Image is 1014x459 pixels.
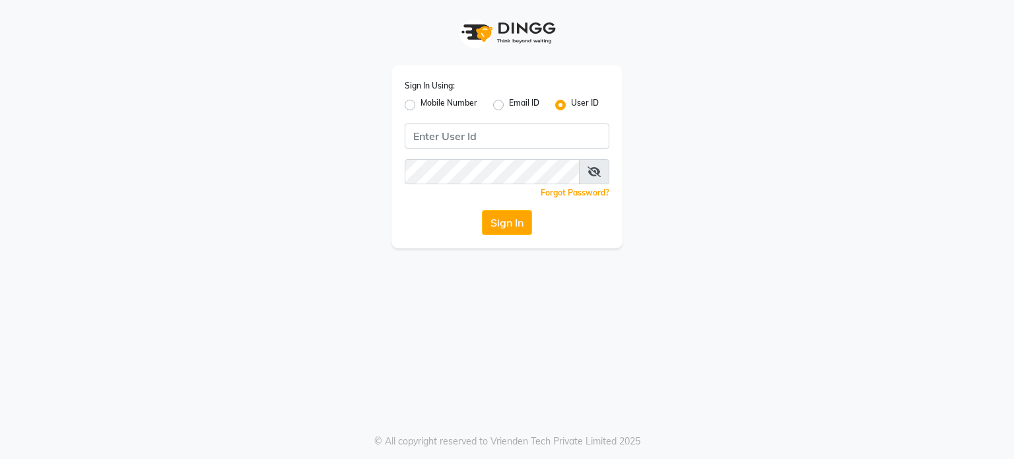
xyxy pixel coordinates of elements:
[541,188,609,197] a: Forgot Password?
[405,80,455,92] label: Sign In Using:
[421,97,477,113] label: Mobile Number
[571,97,599,113] label: User ID
[454,13,560,52] img: logo1.svg
[509,97,539,113] label: Email ID
[405,159,580,184] input: Username
[482,210,532,235] button: Sign In
[405,124,609,149] input: Username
